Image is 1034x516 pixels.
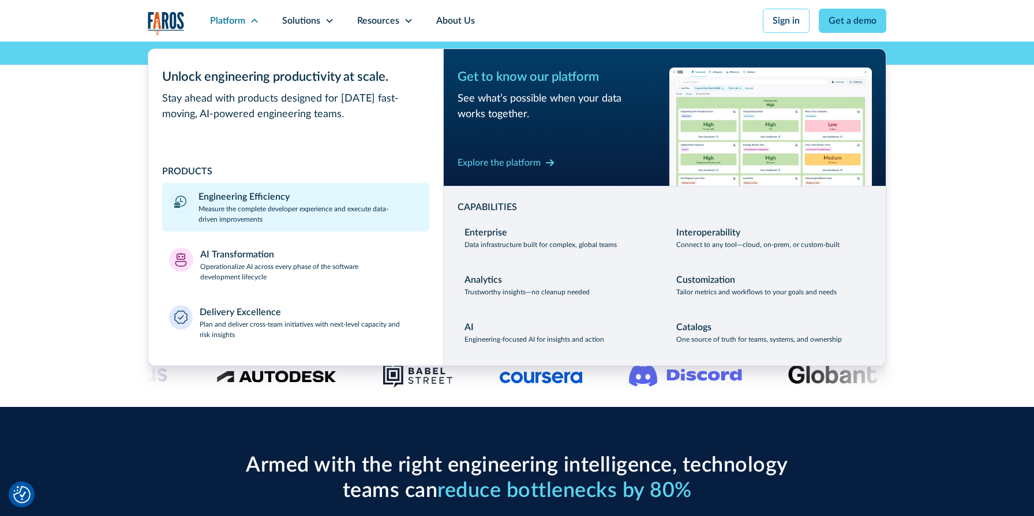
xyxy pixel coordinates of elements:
[669,313,872,352] a: CatalogsOne source of truth for teams, systems, and ownership
[357,14,399,28] div: Resources
[162,298,429,347] a: Delivery ExcellencePlan and deliver cross-team initiatives with next-level capacity and risk insi...
[210,14,245,28] div: Platform
[437,480,692,501] span: reduce bottlenecks by 80%
[148,12,185,35] img: Logo of the analytics and reporting company Faros.
[458,68,660,87] div: Get to know our platform
[458,91,660,122] div: See what’s possible when your data works together.
[13,486,31,503] button: Cookie Settings
[676,287,837,297] p: Tailor metrics and workflows to your goals and needs
[464,287,590,297] p: Trustworthy insights—no cleanup needed
[162,241,429,289] a: AI TransformationOperationalize AI across every phase of the software development lifecycle
[458,313,660,352] a: AIEngineering-focused AI for insights and action
[198,204,422,225] p: Measure the complete developer experience and execute data-driven improvements
[464,226,507,240] div: Enterprise
[669,68,872,186] img: Workflow productivity trends heatmap chart
[464,240,617,250] p: Data infrastructure built for complex, global teams
[198,190,290,204] div: Engineering Efficiency
[200,319,423,340] p: Plan and deliver cross-team initiatives with next-level capacity and risk insights
[383,361,454,388] img: Babel Street logo png
[240,453,794,503] h2: Armed with the right engineering intelligence, technology teams can
[458,219,660,257] a: EnterpriseData infrastructure built for complex, global teams
[763,9,810,33] a: Sign in
[216,367,336,383] img: Logo of the design software company Autodesk.
[676,240,840,250] p: Connect to any tool—cloud, on-prem, or custom-built
[458,266,660,304] a: AnalyticsTrustworthy insights—no cleanup needed
[458,154,555,172] a: Explore the platform
[13,486,31,503] img: Revisit consent button
[629,362,742,387] img: Logo of the communication platform Discord.
[458,200,872,214] div: CAPABILITIES
[464,334,604,345] p: Engineering-focused AI for insights and action
[669,266,872,304] a: CustomizationTailor metrics and workflows to your goals and needs
[669,219,872,257] a: InteroperabilityConnect to any tool—cloud, on-prem, or custom-built
[200,305,281,319] div: Delivery Excellence
[458,156,541,170] div: Explore the platform
[464,320,474,334] div: AI
[788,364,895,386] img: Globant's logo
[282,14,320,28] div: Solutions
[148,42,886,366] nav: Platform
[200,261,423,282] p: Operationalize AI across every phase of the software development lifecycle
[676,226,740,240] div: Interoperability
[676,273,735,287] div: Customization
[162,183,429,231] a: Engineering EfficiencyMeasure the complete developer experience and execute data-driven improvements
[162,164,429,178] div: PRODUCTS
[676,320,711,334] div: Catalogs
[464,273,502,287] div: Analytics
[162,68,429,87] div: Unlock engineering productivity at scale.
[676,334,842,345] p: One source of truth for teams, systems, and ownership
[200,248,274,261] div: AI Transformation
[500,365,583,384] img: Logo of the online learning platform Coursera.
[162,91,429,122] div: Stay ahead with products designed for [DATE] fast-moving, AI-powered engineering teams.
[819,9,886,33] a: Get a demo
[148,12,185,35] a: home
